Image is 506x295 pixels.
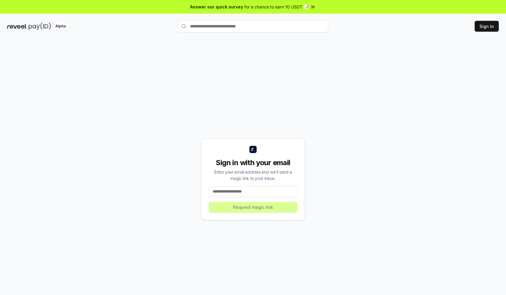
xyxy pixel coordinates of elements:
[209,169,297,181] div: Enter your email address and we’ll send a magic link to your inbox.
[190,4,243,10] span: Answer our quick survey
[29,23,51,30] img: pay_id
[7,23,27,30] img: reveel_dark
[475,21,499,32] button: Sign In
[52,23,69,30] div: Alpha
[244,4,309,10] span: for a chance to earn 10 USDT 📝
[249,146,257,153] img: logo_small
[209,158,297,168] div: Sign in with your email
